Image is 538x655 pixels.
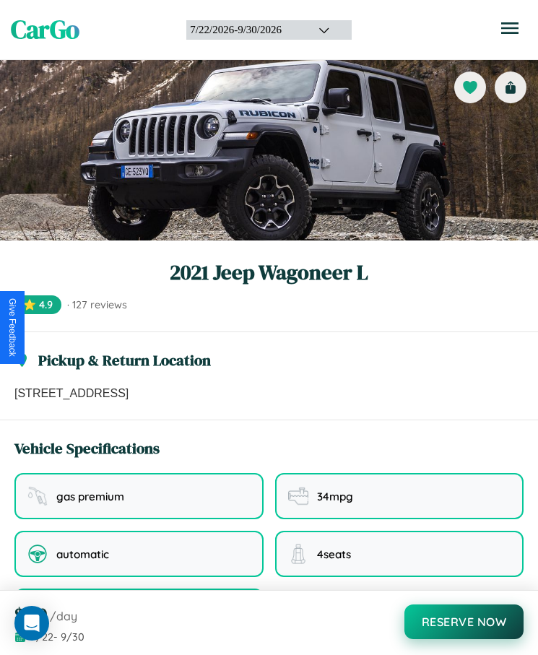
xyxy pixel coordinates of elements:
button: Reserve Now [404,604,524,639]
span: ⭐ 4.9 [14,295,61,314]
h3: Pickup & Return Location [38,350,211,370]
span: CarGo [11,12,79,47]
img: fuel efficiency [288,486,308,506]
div: 7 / 22 / 2026 - 9 / 30 / 2026 [190,24,300,36]
div: Open Intercom Messenger [14,606,49,641]
span: 7 / 22 - 9 / 30 [30,630,84,643]
p: [STREET_ADDRESS] [14,385,524,402]
span: /day [50,609,77,623]
span: 4 seats [317,547,351,561]
span: · 127 reviews [67,298,127,311]
span: $ 170 [14,602,47,626]
span: automatic [56,547,109,561]
img: fuel type [27,486,48,506]
h1: 2021 Jeep Wagoneer L [14,258,524,287]
img: seating [288,544,308,564]
span: 34 mpg [317,490,353,503]
div: Give Feedback [7,298,17,357]
h3: Vehicle Specifications [14,438,160,459]
span: gas premium [56,490,124,503]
